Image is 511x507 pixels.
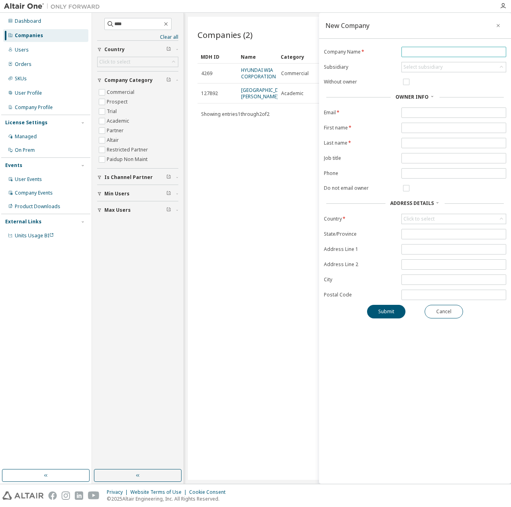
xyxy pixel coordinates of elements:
[107,116,131,126] label: Academic
[97,201,178,219] button: Max Users
[281,90,303,97] span: Academic
[15,47,29,53] div: Users
[324,216,397,222] label: Country
[15,147,35,153] div: On Prem
[166,77,171,84] span: Clear filter
[166,207,171,213] span: Clear filter
[5,119,48,126] div: License Settings
[281,70,309,77] span: Commercial
[15,32,43,39] div: Companies
[62,491,70,500] img: instagram.svg
[15,18,41,24] div: Dashboard
[97,185,178,203] button: Min Users
[241,67,276,80] a: HYUNDAI WIA CORPORATION
[324,170,397,177] label: Phone
[104,191,130,197] span: Min Users
[201,90,218,97] span: 127892
[107,87,136,97] label: Commercial
[324,64,397,70] label: Subsidiary
[88,491,100,500] img: youtube.svg
[367,305,405,318] button: Submit
[324,79,397,85] label: Without owner
[201,70,212,77] span: 4269
[281,50,314,63] div: Category
[324,140,397,146] label: Last name
[403,64,443,70] div: Select subsidiary
[104,174,153,181] span: Is Channel Partner
[107,155,149,164] label: Paidup Non Maint
[324,155,397,161] label: Job title
[324,185,397,191] label: Do not email owner
[324,292,397,298] label: Postal Code
[324,276,397,283] label: City
[241,87,289,100] a: [GEOGRAPHIC_DATA][PERSON_NAME]
[403,216,435,222] div: Click to select
[15,176,42,183] div: User Events
[425,305,463,318] button: Cancel
[241,50,274,63] div: Name
[104,77,153,84] span: Company Category
[107,495,230,502] p: © 2025 Altair Engineering, Inc. All Rights Reserved.
[324,231,397,237] label: State/Province
[4,2,104,10] img: Altair One
[5,162,22,169] div: Events
[15,133,37,140] div: Managed
[104,207,131,213] span: Max Users
[166,174,171,181] span: Clear filter
[75,491,83,500] img: linkedin.svg
[15,61,32,68] div: Orders
[15,232,54,239] span: Units Usage BI
[48,491,57,500] img: facebook.svg
[15,190,53,196] div: Company Events
[107,97,129,107] label: Prospect
[99,59,130,65] div: Click to select
[390,200,434,207] span: Address Details
[324,261,397,268] label: Address Line 2
[201,50,234,63] div: MDH ID
[97,34,178,40] a: Clear all
[189,489,230,495] div: Cookie Consent
[2,491,44,500] img: altair_logo.svg
[325,22,369,29] div: New Company
[98,57,178,67] div: Click to select
[324,125,397,131] label: First name
[15,203,60,210] div: Product Downloads
[198,29,253,40] span: Companies (2)
[107,135,120,145] label: Altair
[97,72,178,89] button: Company Category
[104,46,125,53] span: Country
[324,246,397,253] label: Address Line 1
[15,76,27,82] div: SKUs
[324,109,397,116] label: Email
[402,62,506,72] div: Select subsidiary
[107,107,118,116] label: Trial
[97,169,178,186] button: Is Channel Partner
[201,111,269,117] span: Showing entries 1 through 2 of 2
[107,145,150,155] label: Restricted Partner
[130,489,189,495] div: Website Terms of Use
[107,489,130,495] div: Privacy
[166,191,171,197] span: Clear filter
[166,46,171,53] span: Clear filter
[107,126,125,135] label: Partner
[395,93,429,100] span: Owner Info
[324,49,397,55] label: Company Name
[97,41,178,58] button: Country
[402,214,506,224] div: Click to select
[15,104,53,111] div: Company Profile
[15,90,42,96] div: User Profile
[5,219,42,225] div: External Links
